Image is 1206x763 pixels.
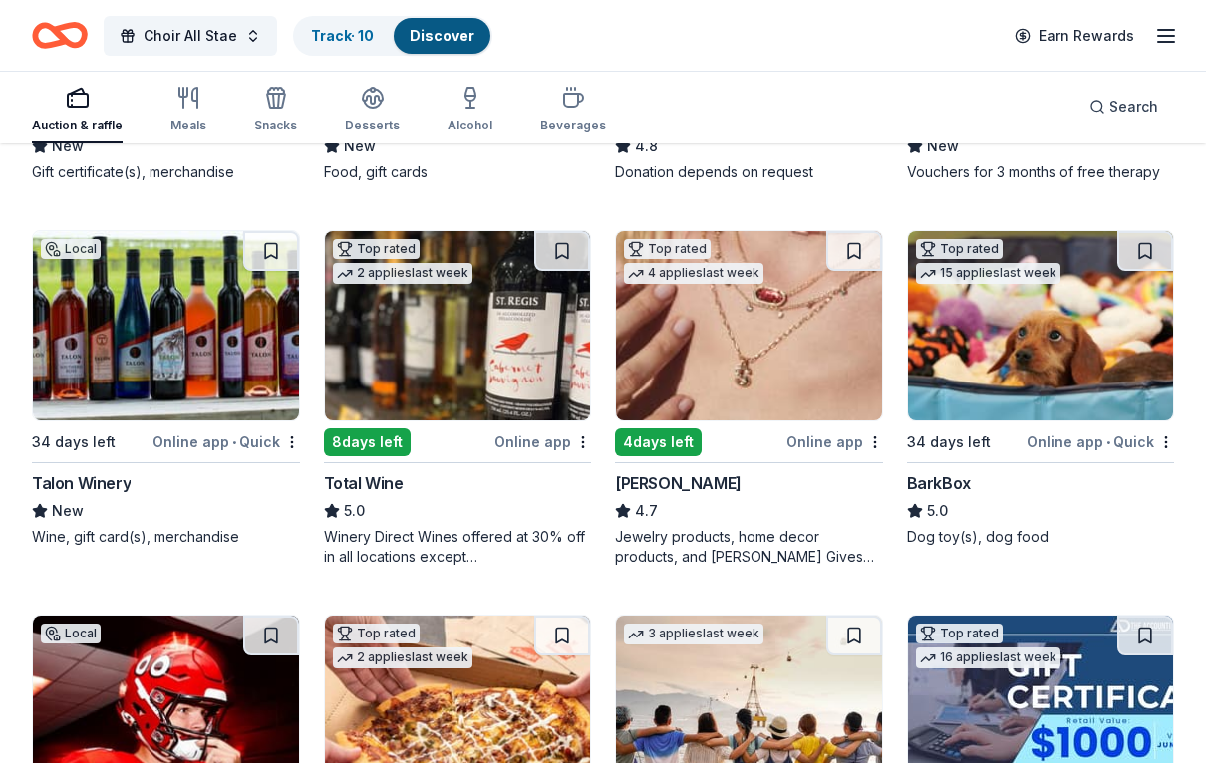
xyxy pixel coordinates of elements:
[540,78,606,143] button: Beverages
[927,500,948,524] span: 5.0
[624,240,711,260] div: Top rated
[410,27,474,44] a: Discover
[345,118,400,133] div: Desserts
[615,163,883,183] div: Donation depends on request
[170,118,206,133] div: Meals
[624,625,763,645] div: 3 applies last week
[32,118,123,133] div: Auction & raffle
[170,78,206,143] button: Meals
[324,429,411,457] div: 8 days left
[1109,95,1158,119] span: Search
[344,500,365,524] span: 5.0
[345,78,400,143] button: Desserts
[311,27,374,44] a: Track· 10
[333,648,472,669] div: 2 applies last week
[324,231,592,568] a: Image for Total WineTop rated2 applieslast week8days leftOnline appTotal Wine5.0Winery Direct Win...
[152,430,300,455] div: Online app Quick
[616,232,882,421] img: Image for Kendra Scott
[615,528,883,568] div: Jewelry products, home decor products, and [PERSON_NAME] Gives Back event in-store or online (or ...
[907,163,1175,183] div: Vouchers for 3 months of free therapy
[927,135,959,159] span: New
[41,240,101,260] div: Local
[293,16,492,56] button: Track· 10Discover
[32,472,131,496] div: Talon Winery
[144,24,237,48] span: Choir All Stae
[907,528,1175,548] div: Dog toy(s), dog food
[254,118,297,133] div: Snacks
[786,430,883,455] div: Online app
[540,118,606,133] div: Beverages
[32,431,116,455] div: 34 days left
[52,500,84,524] span: New
[333,625,420,644] div: Top rated
[333,240,420,260] div: Top rated
[907,472,971,496] div: BarkBox
[916,240,1003,260] div: Top rated
[908,232,1174,421] img: Image for BarkBox
[324,163,592,183] div: Food, gift cards
[615,429,702,457] div: 4 days left
[33,232,299,421] img: Image for Talon Winery
[344,135,376,159] span: New
[448,118,492,133] div: Alcohol
[32,78,123,143] button: Auction & raffle
[1106,435,1110,451] span: •
[324,528,592,568] div: Winery Direct Wines offered at 30% off in all locations except [GEOGRAPHIC_DATA], [GEOGRAPHIC_DAT...
[104,16,277,56] button: Choir All Stae
[254,78,297,143] button: Snacks
[615,231,883,568] a: Image for Kendra ScottTop rated4 applieslast week4days leftOnline app[PERSON_NAME]4.7Jewelry prod...
[615,472,742,496] div: [PERSON_NAME]
[635,500,658,524] span: 4.7
[624,264,763,285] div: 4 applies last week
[52,135,84,159] span: New
[1003,18,1146,54] a: Earn Rewards
[1073,87,1174,127] button: Search
[32,528,300,548] div: Wine, gift card(s), merchandise
[32,163,300,183] div: Gift certificate(s), merchandise
[333,264,472,285] div: 2 applies last week
[32,12,88,59] a: Home
[916,625,1003,644] div: Top rated
[635,135,658,159] span: 4.8
[448,78,492,143] button: Alcohol
[907,231,1175,548] a: Image for BarkBoxTop rated15 applieslast week34 days leftOnline app•QuickBarkBox5.0Dog toy(s), do...
[1027,430,1174,455] div: Online app Quick
[916,264,1060,285] div: 15 applies last week
[32,231,300,548] a: Image for Talon WineryLocal34 days leftOnline app•QuickTalon WineryNewWine, gift card(s), merchan...
[494,430,591,455] div: Online app
[916,648,1060,669] div: 16 applies last week
[907,431,991,455] div: 34 days left
[232,435,236,451] span: •
[324,472,404,496] div: Total Wine
[325,232,591,421] img: Image for Total Wine
[41,625,101,644] div: Local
